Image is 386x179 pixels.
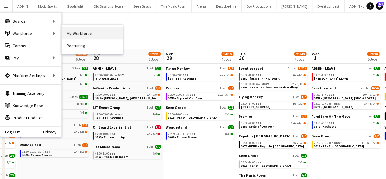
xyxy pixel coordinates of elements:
span: 30 [238,54,246,62]
span: 9/16 [303,83,306,85]
div: Workforce [0,27,61,39]
span: 4/6 [303,74,306,76]
span: 29 [165,54,174,62]
a: 10:00-16:00BST8A•1/23473 -PEND - Republic [GEOGRAPHIC_DATA] [241,141,306,148]
span: 7A [1,141,4,144]
span: 2/2 [9,154,15,158]
span: 1/1 [376,74,379,76]
a: 20:00-01:00 (Tue)BST10A•3/43550 - Style of Our Own [168,93,233,100]
div: ADMIN - LEAVE1 Job1/100:00-00:00 (Mon)BST1/1BRAYDEN LEAVE [93,66,161,86]
span: 3618 - PEND - Emerald Theatre [314,144,364,148]
a: ADMIN - LEAVE1 Job1/1 [93,66,161,71]
span: 1 Job [366,115,372,118]
span: 1/2 [298,102,303,105]
span: 2/2 [298,161,303,164]
span: 2/2 [228,106,234,110]
span: 6/6 [153,152,157,155]
span: BST [189,93,196,97]
span: 3599 - Endeavour Sqr [95,135,125,139]
span: 10A [218,93,223,96]
div: Platform Settings [0,69,61,82]
span: BST [110,151,116,155]
span: BST [255,121,262,125]
span: Premier [166,86,179,90]
a: 18:00-00:30 (Wed)BST7A•9/163545 - PEND - National Portrait Gallery [241,82,306,89]
a: Recruiting [62,39,123,52]
span: 1/2 [371,141,376,144]
div: • [241,102,306,105]
span: Seen Group [166,105,186,110]
span: 08:00-16:00 [168,113,189,116]
span: 3613 - 245 Regent Street [168,76,197,80]
div: 7 Jobs [294,57,306,62]
span: 7A [291,83,294,86]
span: 3408 - Future Stores [168,135,197,139]
span: 2A [74,131,77,134]
span: 1 Job [147,125,153,129]
span: 1 Job [366,134,372,138]
span: 1/2 [301,95,307,99]
span: 13/22 [298,67,307,70]
a: InGenius Productions1 Job1/8 [93,86,161,90]
span: 22/22 [79,95,88,99]
span: BRAYDEN LEAVE [95,76,118,80]
span: 1/1 [371,74,376,77]
span: 09:00-17:00 [314,74,334,77]
span: 1 Job [74,143,81,147]
span: 4/6 [298,74,303,77]
span: 1 Job [220,125,226,129]
span: 1/2 [373,134,380,138]
span: 9/16 [297,83,303,86]
span: 1 Job [366,67,372,70]
span: 1 Job [147,86,153,90]
span: 3613 - 245 Regent Street [241,105,270,109]
span: BST [255,160,262,164]
div: Wonderland1 Job8/823:59-03:59 (Tue)BST8/83408 - Future Stores [166,125,234,141]
span: 00:00-00:00 (Mon) [95,74,124,77]
span: 1/1 [157,74,160,76]
a: ADMIN - LEAVE1 Job1/1 [312,66,380,71]
a: 114 [376,2,383,10]
span: 08:00-11:00 [95,152,116,155]
a: Republic [GEOGRAPHIC_DATA]1 Job1/2 [239,134,307,138]
a: On Board Experiential1 Job0/2 [93,125,161,129]
span: 1 Job [293,154,299,158]
span: Flying Monkey [239,95,263,99]
span: 1/8 [157,94,160,96]
div: • [314,102,379,105]
a: Training Academy [0,87,61,99]
span: 1/2 [82,143,88,147]
span: 3473 -PEND - Republic London [241,144,304,148]
span: 4/4 [155,106,161,110]
span: 06:00-20:00 [241,122,262,125]
span: 4A [293,74,296,77]
span: 3552 - Somerset House [241,76,280,80]
a: LIT Event Group1 Job4/4 [93,105,161,110]
a: Seen Group1 Job1/2 [312,134,380,138]
span: 3552 - Somerset House [SHOW COVER] [314,96,376,100]
span: 2 Jobs [69,95,78,99]
span: 25/40 [294,52,306,56]
span: 1/1 [371,122,376,125]
div: Flying Monkey1 Job1/220:00-22:00BST7A•1/2[STREET_ADDRESS] [166,66,234,86]
span: BST [110,93,116,97]
span: 1 Job [147,145,153,149]
span: BST [336,102,342,106]
span: 23:59-03:59 (Tue) [168,132,196,136]
span: 3A [364,102,367,105]
span: 3577 - Kensington Palace [314,105,353,109]
span: 3578 - Kachette [314,125,336,129]
span: BST [182,73,189,77]
div: On Board Experiential1 Job0/207:00-10:00BST2A•0/23599 - Endeavour Sqr [93,125,161,144]
a: 06:00-20:00BST17A•4/83550 -Style of Our Own [241,121,306,128]
button: The Music Room [156,0,192,12]
span: 4/8 [298,122,303,125]
button: Goodnight [62,0,88,12]
span: BST [118,73,124,77]
span: On Board Experiential [93,125,131,129]
span: 1 Job [1,173,8,177]
span: BST [328,121,334,125]
a: Flying Monkey1 Job1/2 [239,95,307,99]
span: 3408 - Future Stores [22,153,52,157]
div: Boards [0,15,61,27]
